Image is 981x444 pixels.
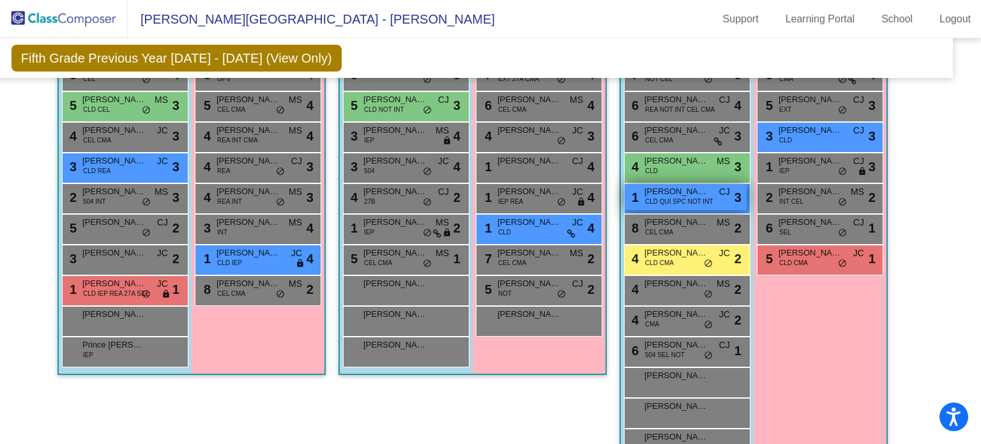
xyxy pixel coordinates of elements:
[779,185,842,198] span: [PERSON_NAME]
[498,289,512,298] span: NOT
[82,124,146,137] span: [PERSON_NAME]
[157,216,168,229] span: CJ
[763,160,773,174] span: 1
[217,289,245,298] span: CEL CMA
[201,252,211,266] span: 1
[588,96,595,115] span: 4
[779,227,791,237] span: SEL
[628,344,639,358] span: 6
[82,339,146,351] span: Prince [PERSON_NAME]
[572,216,583,229] span: JC
[363,185,427,198] span: [PERSON_NAME]
[423,105,432,116] span: do_not_disturb_alt
[763,129,773,143] span: 3
[83,105,110,114] span: CLD CEL
[588,249,595,268] span: 2
[704,259,713,269] span: do_not_disturb_alt
[276,197,285,208] span: do_not_disturb_alt
[201,282,211,296] span: 8
[436,124,449,137] span: MS
[779,105,791,114] span: EXT
[853,155,864,168] span: CJ
[423,228,432,238] span: do_not_disturb_alt
[363,124,427,137] span: [PERSON_NAME]
[307,157,314,176] span: 3
[364,105,404,114] span: CLD NOT INT
[296,259,305,269] span: lock
[201,129,211,143] span: 4
[443,228,452,238] span: lock
[453,126,460,146] span: 4
[763,221,773,235] span: 6
[423,197,432,208] span: do_not_disturb_alt
[217,258,242,268] span: CLD IEP
[289,124,302,137] span: MS
[644,216,708,229] span: [PERSON_NAME]
[276,105,285,116] span: do_not_disturb_alt
[779,74,793,84] span: CMA
[498,258,526,268] span: CEL CMA
[217,166,231,176] span: REA
[347,160,358,174] span: 3
[276,289,285,300] span: do_not_disturb_alt
[557,75,566,85] span: do_not_disturb_alt
[347,252,358,266] span: 5
[83,166,110,176] span: CLD REA
[644,339,708,351] span: [PERSON_NAME]
[645,135,673,145] span: CEL CMA
[482,160,492,174] span: 1
[645,74,673,84] span: NOT CEL
[717,155,730,168] span: MS
[644,185,708,198] span: [PERSON_NAME]
[498,105,526,114] span: CEL CMA
[453,188,460,207] span: 2
[734,157,741,176] span: 3
[66,252,77,266] span: 3
[291,247,302,260] span: JC
[172,218,179,238] span: 2
[734,310,741,330] span: 2
[217,185,280,198] span: [PERSON_NAME]
[82,308,146,321] span: [PERSON_NAME]
[645,350,685,360] span: 504 SEL NOT
[779,258,808,268] span: CLD CMA
[645,166,658,176] span: CLD
[628,98,639,112] span: 6
[83,197,106,206] span: 504 INT
[557,289,566,300] span: do_not_disturb_alt
[645,105,715,114] span: REA NOT INT CEL CMA
[363,339,427,351] span: [PERSON_NAME]
[717,216,730,229] span: MS
[779,93,842,106] span: [PERSON_NAME]
[644,277,708,290] span: [PERSON_NAME]
[838,197,847,208] span: do_not_disturb_alt
[498,247,561,259] span: [PERSON_NAME]
[719,247,730,260] span: JC
[157,277,168,291] span: JC
[498,74,539,84] span: EXT 27A CMA
[779,197,803,206] span: INT CEL
[217,93,280,106] span: [PERSON_NAME]
[482,282,492,296] span: 5
[363,216,427,229] span: [PERSON_NAME]
[645,319,659,329] span: CMA
[289,93,302,107] span: MS
[734,249,741,268] span: 2
[572,185,583,199] span: JC
[217,227,227,237] span: INT
[482,221,492,235] span: 1
[307,280,314,299] span: 2
[307,188,314,207] span: 3
[557,197,566,208] span: do_not_disturb_alt
[838,228,847,238] span: do_not_disturb_alt
[482,129,492,143] span: 4
[142,105,151,116] span: do_not_disturb_alt
[363,93,427,106] span: [PERSON_NAME]
[291,155,302,168] span: CJ
[858,167,867,177] span: lock
[775,9,865,29] a: Learning Portal
[83,289,149,298] span: CLD IEP REA 27A SEL
[128,9,495,29] span: [PERSON_NAME][GEOGRAPHIC_DATA] - [PERSON_NAME]
[929,9,981,29] a: Logout
[570,247,583,260] span: MS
